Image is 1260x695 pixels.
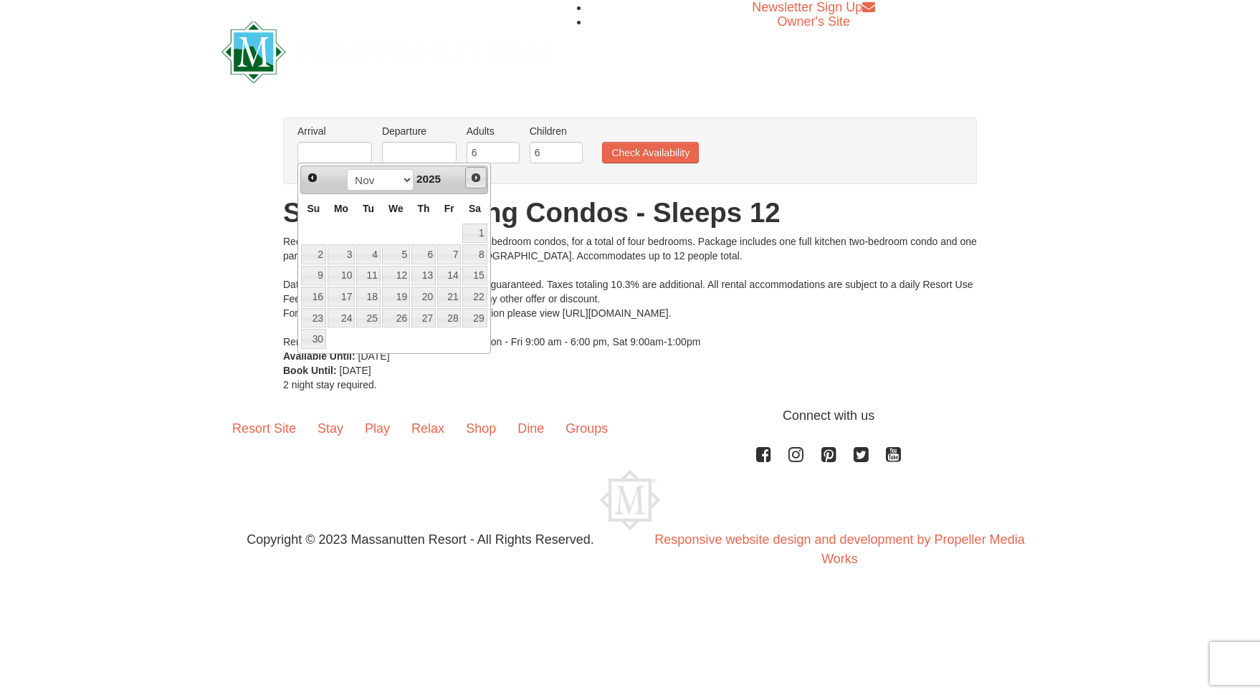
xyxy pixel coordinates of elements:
[462,244,487,265] td: available
[328,244,355,264] a: 3
[462,286,487,307] td: available
[436,265,462,287] td: available
[283,234,977,349] div: Receive 10% off for booking two adjoining two-bedroom condos, for a total of four bedrooms. Packa...
[297,124,372,138] label: Arrival
[462,224,487,244] a: 1
[382,308,410,328] a: 26
[411,266,436,286] a: 13
[300,265,327,287] td: available
[334,203,348,214] span: Monday
[462,244,487,264] a: 8
[328,266,355,286] a: 10
[437,266,462,286] a: 14
[283,379,377,390] span: 2 night stay required.
[356,266,381,286] a: 11
[382,244,410,264] a: 5
[462,287,487,307] a: 22
[444,203,454,214] span: Friday
[462,308,487,328] a: 29
[417,203,429,214] span: Thursday
[416,173,441,185] span: 2025
[221,406,307,451] a: Resort Site
[381,244,411,265] td: available
[381,286,411,307] td: available
[300,328,327,350] td: available
[469,203,481,214] span: Saturday
[437,287,462,307] a: 21
[462,307,487,329] td: available
[436,244,462,265] td: available
[462,265,487,287] td: available
[300,307,327,329] td: available
[462,223,487,244] td: available
[382,266,410,286] a: 12
[356,287,381,307] a: 18
[327,244,355,265] td: available
[382,287,410,307] a: 19
[356,244,381,264] a: 4
[355,265,381,287] td: available
[455,406,507,451] a: Shop
[778,14,850,29] a: Owner's Site
[356,308,381,328] a: 25
[328,287,355,307] a: 17
[221,33,550,67] a: Massanutten Resort
[301,287,326,307] a: 16
[411,265,436,287] td: available
[462,266,487,286] a: 15
[401,406,455,451] a: Relax
[301,329,326,349] a: 30
[301,266,326,286] a: 9
[411,286,436,307] td: available
[411,287,436,307] a: 20
[327,307,355,329] td: available
[381,307,411,329] td: available
[355,307,381,329] td: available
[340,365,371,376] span: [DATE]
[470,172,482,183] span: Next
[221,406,1039,426] p: Connect with us
[307,172,318,183] span: Prev
[465,167,487,188] a: Next
[283,198,977,227] h1: Summit Adjoining Condos - Sleeps 12
[411,308,436,328] a: 27
[327,286,355,307] td: available
[411,244,436,265] td: available
[467,124,520,138] label: Adults
[283,350,355,362] strong: Available Until:
[602,142,699,163] button: Check Availability
[411,244,436,264] a: 6
[436,286,462,307] td: available
[388,203,404,214] span: Wednesday
[307,203,320,214] span: Sunday
[300,244,327,265] td: available
[363,203,374,214] span: Tuesday
[382,124,457,138] label: Departure
[328,308,355,328] a: 24
[307,406,354,451] a: Stay
[355,244,381,265] td: available
[283,365,337,376] strong: Book Until:
[507,406,555,451] a: Dine
[381,265,411,287] td: available
[300,286,327,307] td: available
[221,21,550,83] img: Massanutten Resort Logo
[555,406,619,451] a: Groups
[437,308,462,328] a: 28
[436,307,462,329] td: available
[301,308,326,328] a: 23
[211,530,630,550] p: Copyright © 2023 Massanutten Resort - All Rights Reserved.
[411,307,436,329] td: available
[327,265,355,287] td: available
[530,124,583,138] label: Children
[654,532,1024,566] a: Responsive website design and development by Propeller Media Works
[301,244,326,264] a: 2
[355,286,381,307] td: available
[437,244,462,264] a: 7
[600,470,660,530] img: Massanutten Resort Logo
[358,350,390,362] span: [DATE]
[354,406,401,451] a: Play
[302,168,323,188] a: Prev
